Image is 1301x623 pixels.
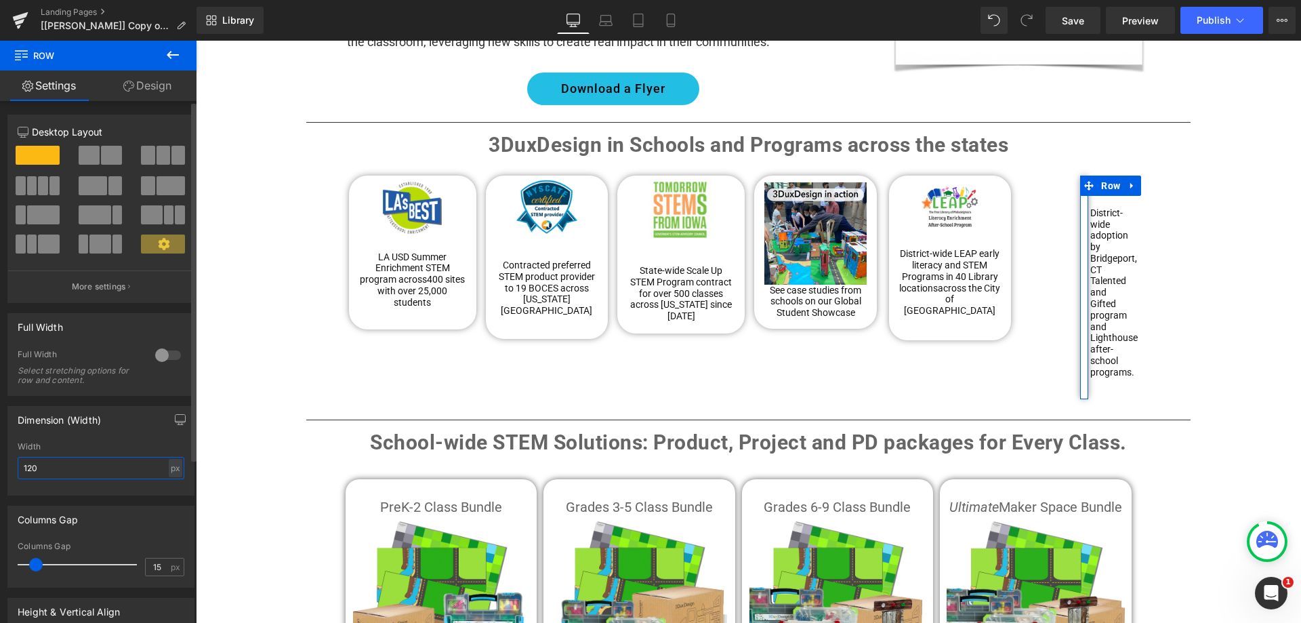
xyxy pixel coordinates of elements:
div: Width [18,442,184,451]
a: Mobile [655,7,687,34]
button: More settings [8,270,194,302]
button: More [1268,7,1296,34]
span: Library [222,14,254,26]
span: across the City of [GEOGRAPHIC_DATA] [708,242,804,276]
button: Publish [1180,7,1263,34]
strong: Grades 3-5 Class Bundle [370,458,517,475]
div: Full Width [18,314,63,333]
a: Design [98,71,197,101]
a: Download a Flyer [331,32,503,64]
a: Desktop [557,7,590,34]
span: [[PERSON_NAME]] Copy of School and District [41,20,171,31]
p: Contracted preferred STEM product provider to 19 BOCES across [US_STATE][GEOGRAPHIC_DATA] [300,219,402,276]
div: Height & Vertical Align [18,599,120,618]
a: Preview [1106,7,1175,34]
b: 3DuxDesign in Schools and Programs across the states [293,92,812,116]
span: Publish [1197,15,1231,26]
div: px [169,459,182,477]
b: PreK-2 Class Bundle [184,458,306,475]
p: More settings [72,281,126,293]
span: px [171,563,182,571]
span: Download a Flyer [365,38,470,58]
p: District-wide LEAP early literacy and STEM Programs in 40 Library locations [703,207,806,276]
a: Landing Pages [41,7,197,18]
div: Dimension (Width) [18,407,101,426]
div: Columns Gap [18,542,184,551]
b: Grades 6-9 Class Bundle [568,458,715,475]
strong: Maker Space Bundle [753,458,926,475]
span: LA USD Summer Enrichment STEM program across [164,211,254,245]
a: Expand / Collapse [928,135,945,155]
span: 1 [1283,577,1294,588]
button: Redo [1013,7,1040,34]
a: Tablet [622,7,655,34]
span: Preview [1122,14,1159,28]
b: School-wide STEM Solutions: Product, Project and PD packages for Every Class. [174,390,931,414]
a: New Library [197,7,264,34]
span: Save [1062,14,1084,28]
span: 400 sites with over 25,000 students [182,233,269,267]
a: Laptop [590,7,622,34]
div: Full Width [18,349,142,363]
span: Row [14,41,149,71]
span: Row [902,135,928,155]
div: Select stretching options for row and content. [18,366,140,385]
input: auto [18,457,184,479]
i: Ultimate [753,458,803,475]
div: Columns Gap [18,506,78,525]
span: State-wide Scale Up STEM Program contract for over 500 classes across [US_STATE] since [DATE] [434,224,536,281]
p: Desktop Layout [18,125,184,139]
iframe: Intercom live chat [1255,577,1287,609]
a: See case studies from schools on our Global Student Showcase [574,244,665,278]
button: Undo [980,7,1008,34]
